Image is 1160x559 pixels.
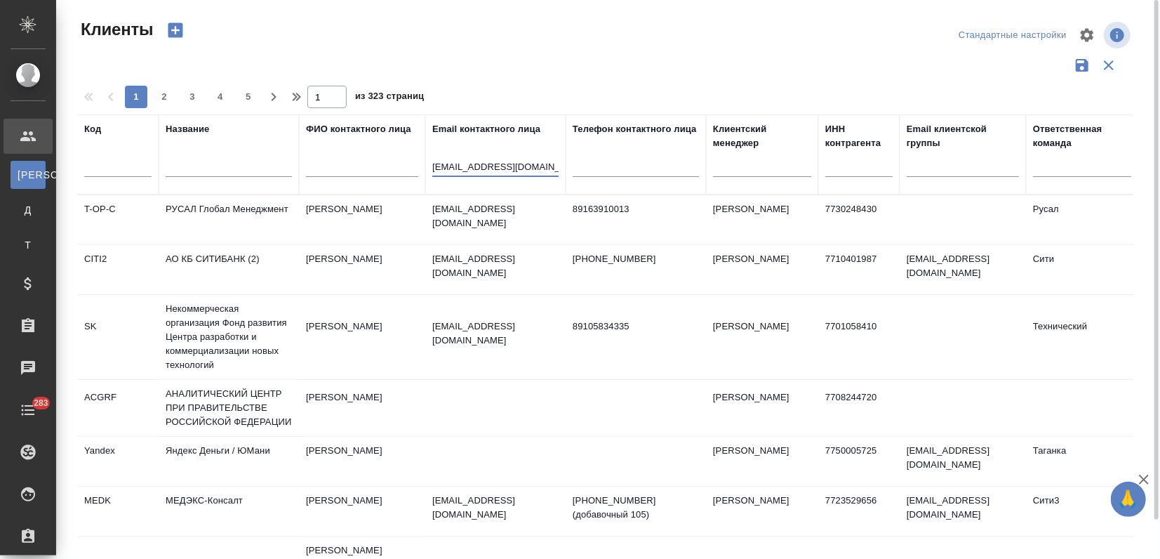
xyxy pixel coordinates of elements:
td: АО КБ СИТИБАНК (2) [159,245,299,294]
td: 7701058410 [818,313,900,362]
td: Сити3 [1026,487,1138,536]
div: Код [84,122,101,136]
button: 🙏 [1111,482,1146,517]
button: 5 [237,86,260,108]
button: Создать [159,18,192,42]
button: 3 [181,86,204,108]
a: 283 [4,393,53,428]
td: Таганка [1026,437,1138,486]
td: Русал [1026,195,1138,244]
td: РУСАЛ Глобал Менеджмент [159,195,299,244]
td: [PERSON_NAME] [706,195,818,244]
div: ФИО контактного лица [306,122,411,136]
span: Д [18,203,39,217]
span: 3 [181,90,204,104]
td: Сити [1026,245,1138,294]
td: [EMAIL_ADDRESS][DOMAIN_NAME] [900,245,1026,294]
td: [PERSON_NAME] [706,313,818,362]
td: [PERSON_NAME] [299,195,425,244]
td: [EMAIL_ADDRESS][DOMAIN_NAME] [900,437,1026,486]
td: ACGRF [77,383,159,433]
div: split button [955,25,1070,46]
p: [EMAIL_ADDRESS][DOMAIN_NAME] [432,252,559,280]
p: [EMAIL_ADDRESS][DOMAIN_NAME] [432,320,559,348]
div: Клиентский менеджер [713,122,811,150]
td: [PERSON_NAME] [706,487,818,536]
span: из 323 страниц [355,88,424,108]
a: Т [11,231,46,259]
td: [PERSON_NAME] [299,437,425,486]
td: 7730248430 [818,195,900,244]
p: [PHONE_NUMBER] [573,252,699,266]
span: 4 [209,90,232,104]
td: [PERSON_NAME] [299,383,425,433]
a: [PERSON_NAME] [11,161,46,189]
td: [PERSON_NAME] [706,245,818,294]
td: MEDK [77,487,159,536]
button: 4 [209,86,232,108]
p: [EMAIL_ADDRESS][DOMAIN_NAME] [432,494,559,522]
span: 2 [153,90,175,104]
td: CITI2 [77,245,159,294]
td: [PERSON_NAME] [706,383,818,433]
div: Email клиентской группы [907,122,1019,150]
a: Д [11,196,46,224]
button: Сбросить фильтры [1095,52,1122,79]
span: 283 [25,396,57,410]
span: Настроить таблицу [1070,18,1104,52]
td: 7750005725 [818,437,900,486]
td: T-OP-C [77,195,159,244]
td: [EMAIL_ADDRESS][DOMAIN_NAME] [900,487,1026,536]
button: Сохранить фильтры [1069,52,1095,79]
div: Название [166,122,209,136]
td: МЕДЭКС-Консалт [159,487,299,536]
button: 2 [153,86,175,108]
p: 89105834335 [573,320,699,334]
p: [PHONE_NUMBER] (добавочный 105) [573,494,699,522]
td: Некоммерческая организация Фонд развития Центра разработки и коммерциализации новых технологий [159,295,299,379]
td: Яндекс Деньги / ЮМани [159,437,299,486]
td: SK [77,313,159,362]
span: 🙏 [1116,485,1140,514]
div: Email контактного лица [432,122,540,136]
td: АНАЛИТИЧЕСКИЙ ЦЕНТР ПРИ ПРАВИТЕЛЬСТВЕ РОССИЙСКОЙ ФЕДЕРАЦИИ [159,380,299,436]
div: ИНН контрагента [825,122,893,150]
td: Yandex [77,437,159,486]
td: Технический [1026,313,1138,362]
span: 5 [237,90,260,104]
td: [PERSON_NAME] [299,487,425,536]
td: [PERSON_NAME] [299,313,425,362]
span: Клиенты [77,18,153,41]
td: 7710401987 [818,245,900,294]
span: [PERSON_NAME] [18,168,39,182]
div: Ответственная команда [1033,122,1131,150]
td: [PERSON_NAME] [706,437,818,486]
td: 7723529656 [818,487,900,536]
div: Телефон контактного лица [573,122,697,136]
span: Т [18,238,39,252]
p: 89163910013 [573,202,699,216]
td: 7708244720 [818,383,900,433]
span: Посмотреть информацию [1104,22,1133,48]
td: [PERSON_NAME] [299,245,425,294]
p: [EMAIL_ADDRESS][DOMAIN_NAME] [432,202,559,230]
